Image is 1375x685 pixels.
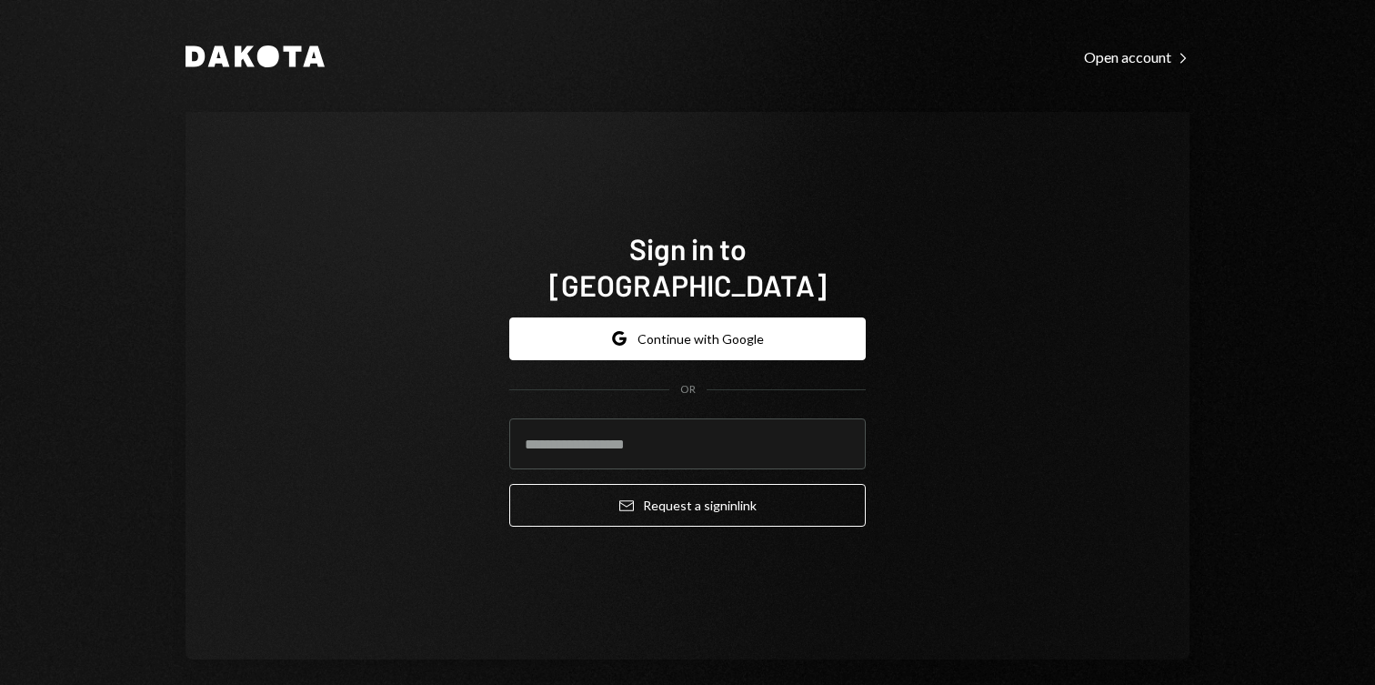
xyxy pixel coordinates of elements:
a: Open account [1084,46,1189,66]
button: Continue with Google [509,317,866,360]
div: Open account [1084,48,1189,66]
button: Request a signinlink [509,484,866,527]
div: OR [680,382,696,398]
h1: Sign in to [GEOGRAPHIC_DATA] [509,230,866,303]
